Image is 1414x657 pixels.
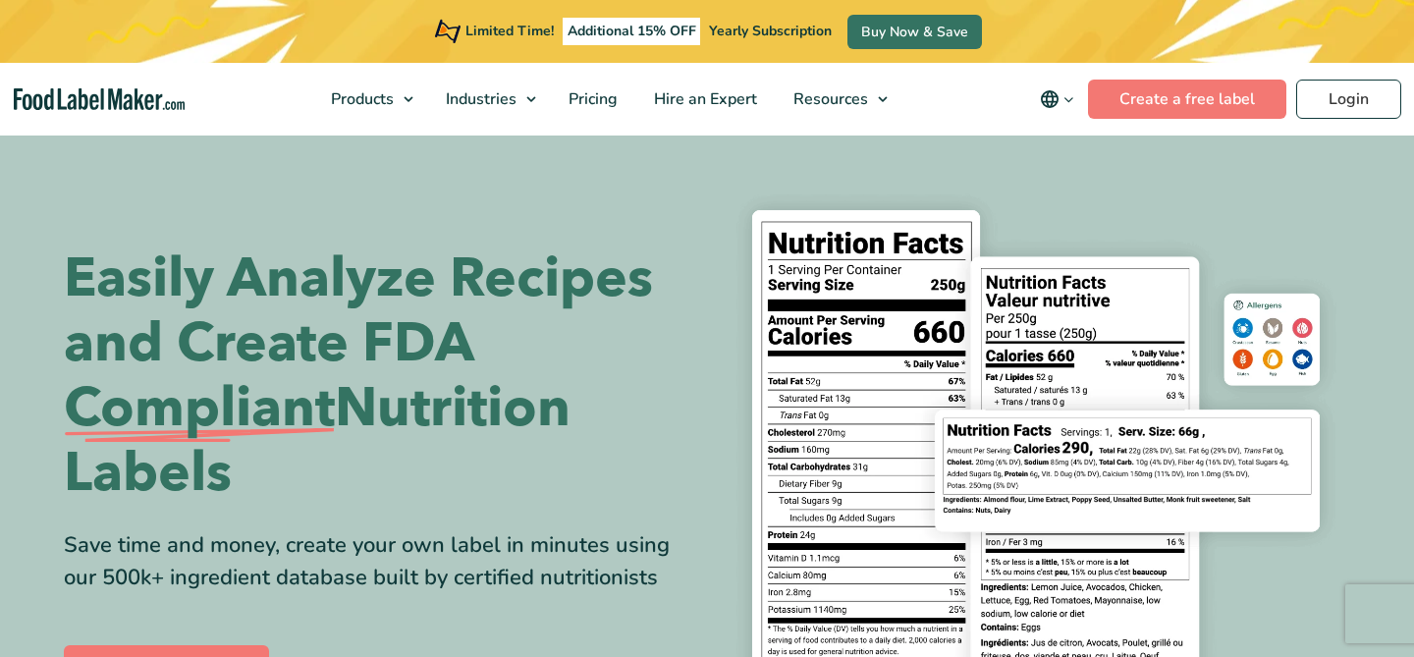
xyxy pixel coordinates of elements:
[563,18,701,45] span: Additional 15% OFF
[636,63,771,136] a: Hire an Expert
[1296,80,1401,119] a: Login
[648,88,759,110] span: Hire an Expert
[847,15,982,49] a: Buy Now & Save
[709,22,832,40] span: Yearly Subscription
[465,22,554,40] span: Limited Time!
[64,246,692,506] h1: Easily Analyze Recipes and Create FDA Nutrition Labels
[313,63,423,136] a: Products
[1088,80,1286,119] a: Create a free label
[440,88,518,110] span: Industries
[64,376,335,441] span: Compliant
[788,88,870,110] span: Resources
[776,63,897,136] a: Resources
[64,529,692,594] div: Save time and money, create your own label in minutes using our 500k+ ingredient database built b...
[551,63,631,136] a: Pricing
[428,63,546,136] a: Industries
[325,88,396,110] span: Products
[563,88,620,110] span: Pricing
